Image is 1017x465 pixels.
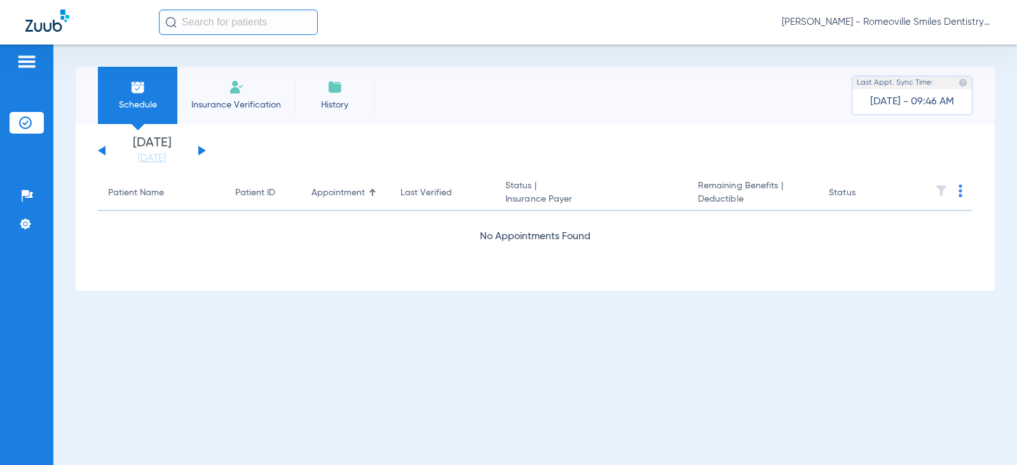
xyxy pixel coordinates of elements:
[327,80,343,95] img: History
[114,152,190,165] a: [DATE]
[25,10,69,32] img: Zuub Logo
[17,54,37,69] img: hamburger-icon
[130,80,146,95] img: Schedule
[159,10,318,35] input: Search for patients
[311,186,380,200] div: Appointment
[857,76,933,89] span: Last Appt. Sync Time:
[505,193,678,206] span: Insurance Payer
[935,184,948,197] img: filter.svg
[108,186,215,200] div: Patient Name
[400,186,452,200] div: Last Verified
[229,80,244,95] img: Manual Insurance Verification
[107,99,168,111] span: Schedule
[165,17,177,28] img: Search Icon
[235,186,275,200] div: Patient ID
[495,176,688,211] th: Status |
[959,78,967,87] img: last sync help info
[782,16,992,29] span: [PERSON_NAME] - Romeoville Smiles Dentistry
[311,186,365,200] div: Appointment
[870,95,954,108] span: [DATE] - 09:46 AM
[688,176,819,211] th: Remaining Benefits |
[187,99,285,111] span: Insurance Verification
[698,193,809,206] span: Deductible
[304,99,365,111] span: History
[98,229,973,245] div: No Appointments Found
[400,186,485,200] div: Last Verified
[235,186,291,200] div: Patient ID
[108,186,164,200] div: Patient Name
[819,176,904,211] th: Status
[114,137,190,165] li: [DATE]
[959,184,962,197] img: group-dot-blue.svg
